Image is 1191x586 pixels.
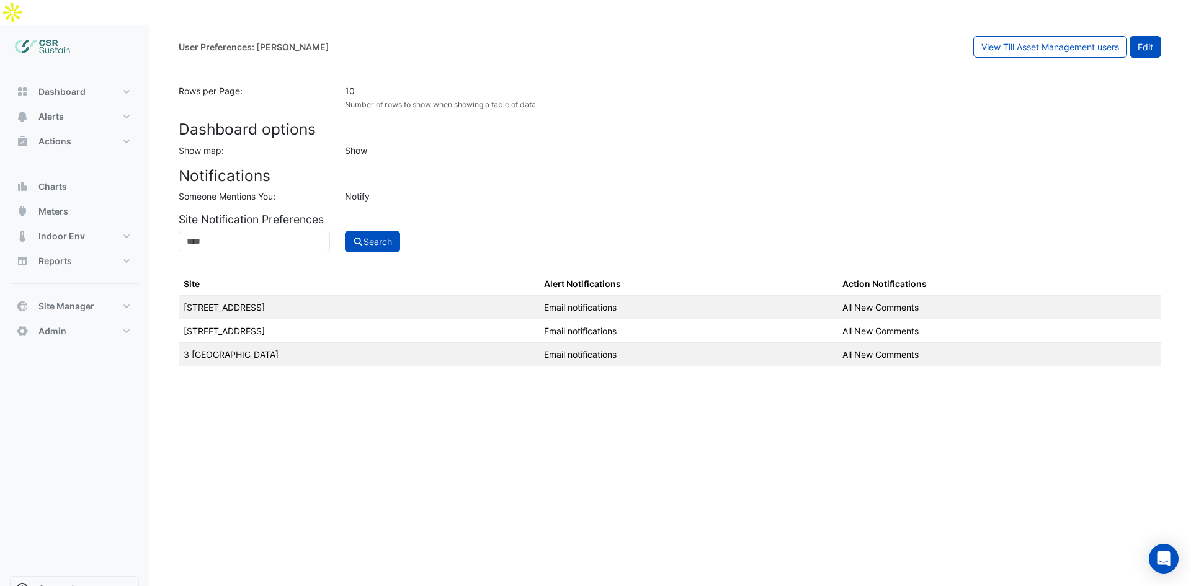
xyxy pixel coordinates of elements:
[1149,544,1179,574] div: Open Intercom Messenger
[973,36,1127,58] button: View Till Asset Management users
[179,296,539,319] td: [STREET_ADDRESS]
[179,167,1161,185] h3: Notifications
[837,296,1161,319] td: All New Comments
[179,190,275,203] label: Someone Mentions You:
[16,255,29,267] app-icon: Reports
[10,249,139,273] button: Reports
[10,224,139,249] button: Indoor Env
[1138,42,1153,52] span: Edit
[337,144,1169,157] div: Show
[179,144,224,157] label: Show map:
[16,205,29,218] app-icon: Meters
[179,343,539,366] td: 3 [GEOGRAPHIC_DATA]
[539,272,837,296] th: Alert Notifications
[16,135,29,148] app-icon: Actions
[179,40,329,53] div: User Preferences: [PERSON_NAME]
[15,35,71,60] img: Company Logo
[837,272,1161,296] th: Action Notifications
[10,199,139,224] button: Meters
[10,104,139,129] button: Alerts
[16,110,29,123] app-icon: Alerts
[38,110,64,123] span: Alerts
[38,86,86,98] span: Dashboard
[179,120,1161,138] h3: Dashboard options
[10,79,139,104] button: Dashboard
[345,231,401,252] button: Search
[16,300,29,313] app-icon: Site Manager
[837,319,1161,343] td: All New Comments
[539,296,837,319] td: Email notifications
[179,213,1161,226] h5: Site Notification Preferences
[10,129,139,154] button: Actions
[837,343,1161,366] td: All New Comments
[16,180,29,193] app-icon: Charts
[38,230,85,242] span: Indoor Env
[345,84,1161,97] div: 10
[38,300,94,313] span: Site Manager
[171,84,337,110] div: Rows per Page:
[16,230,29,242] app-icon: Indoor Env
[1130,36,1161,58] button: Edit
[539,343,837,366] td: Email notifications
[539,319,837,343] td: Email notifications
[38,135,71,148] span: Actions
[179,319,539,343] td: [STREET_ADDRESS]
[10,294,139,319] button: Site Manager
[10,319,139,344] button: Admin
[16,325,29,337] app-icon: Admin
[345,100,536,109] small: Number of rows to show when showing a table of data
[38,205,68,218] span: Meters
[16,86,29,98] app-icon: Dashboard
[38,180,67,193] span: Charts
[981,42,1119,52] span: View Till Asset Management users
[38,325,66,337] span: Admin
[337,190,1169,203] div: Notify
[38,255,72,267] span: Reports
[179,272,539,296] th: Site
[10,174,139,199] button: Charts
